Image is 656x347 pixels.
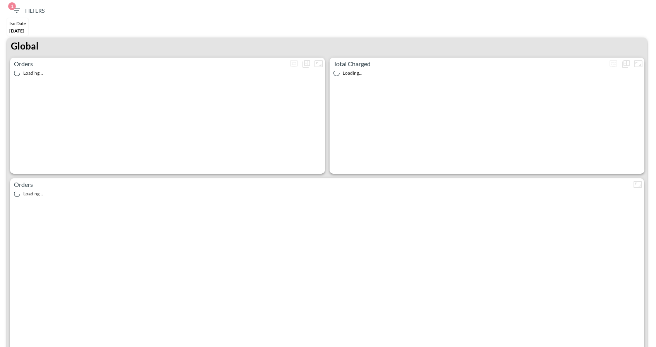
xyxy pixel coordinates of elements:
[9,21,26,26] div: Iso Date
[9,4,48,18] button: 1Filters
[8,2,16,10] span: 1
[632,178,644,191] button: Fullscreen
[632,58,644,70] button: Fullscreen
[10,59,288,68] p: Orders
[300,58,313,70] div: Show as…
[333,70,641,76] div: Loading...
[313,58,325,70] button: Fullscreen
[14,70,321,76] div: Loading...
[620,58,632,70] div: Show as…
[607,58,620,70] span: Display settings
[288,58,300,70] span: Display settings
[10,180,632,189] p: Orders
[14,191,640,197] div: Loading...
[11,39,39,53] p: Global
[9,28,24,34] span: [DATE]
[12,6,45,16] span: Filters
[330,59,607,68] p: Total Charged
